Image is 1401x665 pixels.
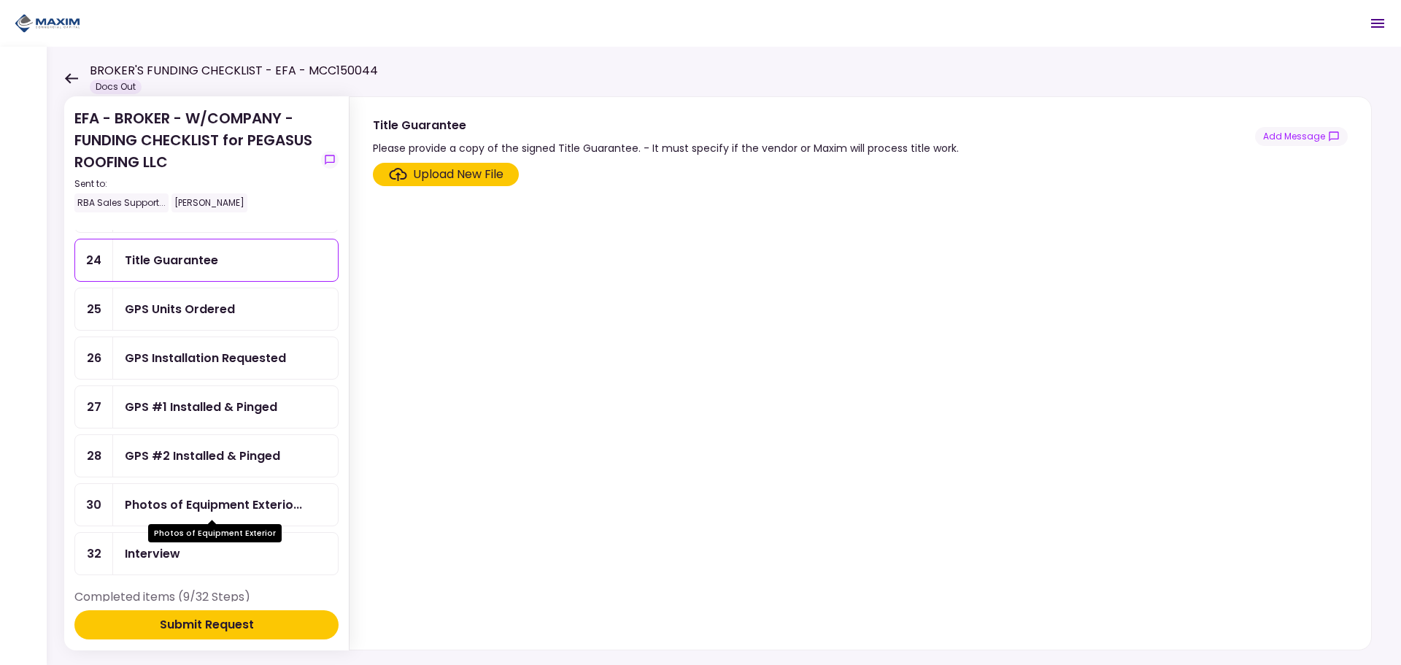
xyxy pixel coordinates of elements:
div: Docs Out [90,80,142,94]
div: Upload New File [413,166,503,183]
div: Title Guarantee [373,116,959,134]
div: Photos of Equipment Exterior [125,496,302,514]
div: [PERSON_NAME] [171,193,247,212]
button: show-messages [321,151,339,169]
div: Title GuaranteePlease provide a copy of the signed Title Guarantee. - It must specify if the vend... [349,96,1372,650]
div: 24 [75,239,113,281]
div: 28 [75,435,113,477]
div: RBA Sales Support... [74,193,169,212]
div: Photos of Equipment Exterior [148,524,282,542]
div: Interview [125,545,180,563]
div: 26 [75,337,113,379]
div: Submit Request [160,616,254,634]
div: Title Guarantee [125,251,218,269]
div: GPS Installation Requested [125,349,286,367]
a: 28GPS #2 Installed & Pinged [74,434,339,477]
img: Partner icon [15,12,80,34]
h1: BROKER'S FUNDING CHECKLIST - EFA - MCC150044 [90,62,378,80]
div: Sent to: [74,177,315,191]
div: 27 [75,386,113,428]
div: GPS #2 Installed & Pinged [125,447,280,465]
div: GPS Units Ordered [125,300,235,318]
button: Submit Request [74,610,339,639]
button: Open menu [1360,6,1395,41]
div: Please provide a copy of the signed Title Guarantee. - It must specify if the vendor or Maxim wil... [373,139,959,157]
div: Completed items (9/32 Steps) [74,588,339,618]
a: 26GPS Installation Requested [74,337,339,380]
a: 25GPS Units Ordered [74,288,339,331]
a: 30Photos of Equipment Exterior [74,483,339,526]
a: 32Interview [74,532,339,575]
div: 25 [75,288,113,330]
a: 27GPS #1 Installed & Pinged [74,385,339,428]
div: 32 [75,533,113,574]
button: show-messages [1255,127,1348,146]
div: 30 [75,484,113,526]
span: Click here to upload the required document [373,163,519,186]
div: EFA - BROKER - W/COMPANY - FUNDING CHECKLIST for PEGASUS ROOFING LLC [74,107,315,212]
div: GPS #1 Installed & Pinged [125,398,277,416]
a: 24Title Guarantee [74,239,339,282]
